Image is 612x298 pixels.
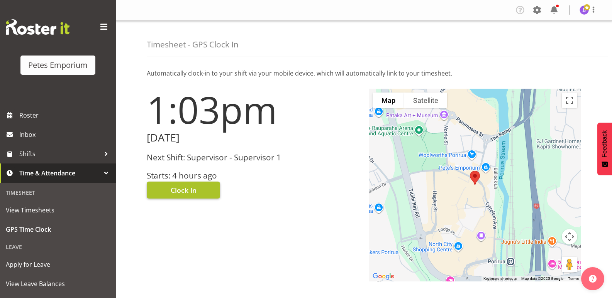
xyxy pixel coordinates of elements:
[19,129,112,140] span: Inbox
[171,185,197,195] span: Clock In
[147,182,220,199] button: Clock In
[2,239,114,255] div: Leave
[568,276,579,281] a: Terms (opens in new tab)
[521,276,563,281] span: Map data ©2025 Google
[597,123,612,175] button: Feedback - Show survey
[6,278,110,290] span: View Leave Balances
[147,89,359,130] h1: 1:03pm
[2,185,114,200] div: Timesheet
[589,275,597,283] img: help-xxl-2.png
[19,109,112,121] span: Roster
[580,5,589,15] img: janelle-jonkers702.jpg
[19,148,100,160] span: Shifts
[147,69,581,78] p: Automatically clock-in to your shift via your mobile device, which will automatically link to you...
[404,93,447,108] button: Show satellite imagery
[147,132,359,144] h2: [DATE]
[371,271,396,281] a: Open this area in Google Maps (opens a new window)
[28,59,88,71] div: Petes Emporium
[2,255,114,274] a: Apply for Leave
[147,171,359,180] h3: Starts: 4 hours ago
[147,40,239,49] h4: Timesheet - GPS Clock In
[601,130,608,157] span: Feedback
[562,93,577,108] button: Toggle fullscreen view
[2,200,114,220] a: View Timesheets
[2,274,114,293] a: View Leave Balances
[6,19,70,35] img: Rosterit website logo
[19,167,100,179] span: Time & Attendance
[562,257,577,272] button: Drag Pegman onto the map to open Street View
[6,204,110,216] span: View Timesheets
[6,259,110,270] span: Apply for Leave
[2,220,114,239] a: GPS Time Clock
[483,276,517,281] button: Keyboard shortcuts
[373,93,404,108] button: Show street map
[371,271,396,281] img: Google
[6,224,110,235] span: GPS Time Clock
[147,153,359,162] h3: Next Shift: Supervisor - Supervisor 1
[562,229,577,244] button: Map camera controls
